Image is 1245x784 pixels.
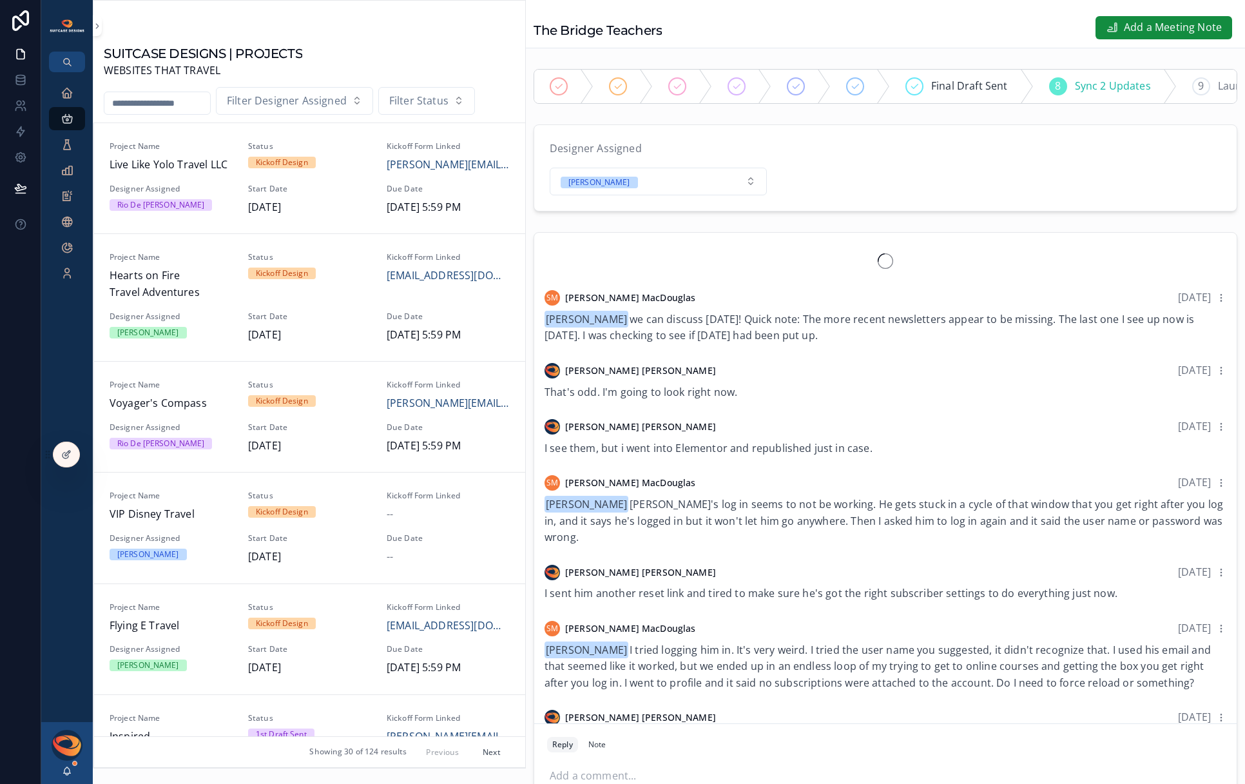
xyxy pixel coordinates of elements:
span: I tried logging him in. It's very weird. I tried the user name you suggested, it didn't recognize... [545,643,1211,690]
span: Designer Assigned [110,533,233,544]
span: [PERSON_NAME] [PERSON_NAME] [565,364,716,377]
div: Note [588,740,606,750]
a: [EMAIL_ADDRESS][DOMAIN_NAME] [387,618,510,634]
div: [PERSON_NAME] [117,660,179,671]
span: we can discuss [DATE]! Quick note: The more recent newsletters appear to be missing. The last one... [545,312,1194,343]
a: [PERSON_NAME][EMAIL_ADDRESS][DOMAIN_NAME] [387,395,510,412]
img: App logo [49,19,85,33]
span: SM [546,478,558,488]
span: [DATE] [248,199,371,216]
span: Project Name [110,602,233,612]
span: Project Name [110,491,233,501]
span: Status [248,491,371,501]
span: Designer Assigned [110,184,233,194]
span: -- [387,506,393,523]
h1: The Bridge Teachers [534,21,662,39]
button: Note [583,737,611,752]
span: 9 [1198,78,1204,95]
span: [DATE] 5:59 PM [387,327,510,344]
span: Project Name [110,713,233,723]
span: WEBSITES THAT TRAVEL [104,63,302,79]
span: Voyager's Compass [110,395,233,412]
span: Add a Meeting Note [1124,19,1222,36]
span: Start Date [248,184,371,194]
span: Kickoff Form Linked [387,491,510,501]
span: Designer Assigned [110,422,233,433]
h1: SUITCASE DESIGNS | PROJECTS [104,44,302,63]
div: 1st Draft Sent [256,729,307,740]
span: [DATE] [1178,290,1211,304]
span: Designer Assigned [550,141,642,155]
span: [DATE] [248,327,371,344]
span: Start Date [248,533,371,544]
span: [PERSON_NAME] MacDouglas [565,476,695,489]
span: Due Date [387,533,510,544]
span: [DATE] [1178,621,1211,635]
span: [PERSON_NAME] MacDouglas [565,291,695,304]
span: Status [248,602,371,612]
span: Kickoff Form Linked [387,380,510,390]
a: [EMAIL_ADDRESS][DOMAIN_NAME] [387,268,510,284]
span: SM [546,293,558,303]
a: Project NameLive Like Yolo Travel LLCStatusKickoff DesignKickoff Form Linked[PERSON_NAME][EMAIL_A... [94,123,525,233]
span: Kickoff Form Linked [387,141,510,152]
span: [DATE] [1178,475,1211,489]
span: Project Name [110,141,233,152]
div: Kickoff Design [256,268,308,279]
span: [PERSON_NAME] [PERSON_NAME] [565,711,716,724]
span: Designer Assigned [110,311,233,322]
span: Filter Designer Assigned [227,93,347,110]
span: Due Date [387,422,510,433]
span: Hearts on Fire Travel Adventures [110,268,233,300]
span: Due Date [387,644,510,654]
span: [DATE] 5:59 PM [387,438,510,455]
span: Flying E Travel [110,618,233,634]
span: [PERSON_NAME] [545,311,628,328]
div: Kickoff Design [256,618,308,629]
span: Live Like Yolo Travel LLC [110,157,233,173]
span: Due Date [387,311,510,322]
a: Project NameFlying E TravelStatusKickoff DesignKickoff Form Linked[EMAIL_ADDRESS][DOMAIN_NAME]Des... [94,583,525,694]
span: Kickoff Form Linked [387,602,510,612]
span: [DATE] [248,549,371,565]
button: Reply [547,737,578,752]
a: Project NameHearts on Fire Travel AdventuresStatusKickoff DesignKickoff Form Linked[EMAIL_ADDRESS... [94,233,525,361]
button: Add a Meeting Note [1095,16,1232,39]
span: [DATE] 5:59 PM [387,660,510,676]
span: [PERSON_NAME] [PERSON_NAME] [565,566,716,579]
span: Sync 2 Updates [1075,78,1151,95]
span: SM [546,623,558,634]
button: Next [474,742,510,762]
span: [DATE] 5:59 PM [387,199,510,216]
span: Start Date [248,311,371,322]
span: [DATE] [1178,565,1211,579]
div: Kickoff Design [256,395,308,407]
div: Rio De [PERSON_NAME] [117,199,204,211]
span: Inspired Itineraries Travel [110,729,233,761]
span: Kickoff Form Linked [387,713,510,723]
button: Select Button [216,87,373,115]
span: VIP Disney Travel [110,506,233,523]
span: Kickoff Form Linked [387,252,510,262]
span: -- [387,549,393,565]
a: [PERSON_NAME][EMAIL_ADDRESS][DOMAIN_NAME] [387,729,510,745]
span: [DATE] [248,660,371,676]
span: [PERSON_NAME] [PERSON_NAME] [565,420,716,433]
div: Kickoff Design [256,506,308,518]
div: [PERSON_NAME] [117,549,179,560]
span: Status [248,252,371,262]
span: [DATE] [248,438,371,455]
span: Filter Status [389,93,449,110]
span: That's odd. I'm going to look right now. [545,385,737,399]
span: Project Name [110,252,233,262]
span: Project Name [110,380,233,390]
span: I see them, but i went into Elementor and republished just in case. [545,441,873,455]
span: [DATE] [1178,419,1211,433]
button: Select Button [550,168,767,196]
div: scrollable content [41,72,93,302]
span: [PERSON_NAME][EMAIL_ADDRESS][DOMAIN_NAME] [387,157,510,173]
span: I sent him another reset link and tired to make sure he's got the right subscriber settings to do... [545,586,1117,600]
